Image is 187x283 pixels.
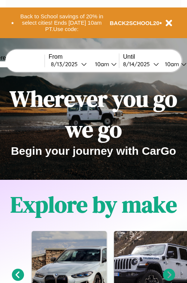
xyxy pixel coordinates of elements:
div: 8 / 13 / 2025 [51,61,81,68]
div: 8 / 14 / 2025 [123,61,153,68]
h1: Explore by make [10,189,177,220]
button: Back to School savings of 20% in select cities! Ends [DATE] 10am PT.Use code: [14,11,110,34]
button: 8/13/2025 [49,60,89,68]
button: 10am [89,60,119,68]
b: BACK2SCHOOL20 [110,20,160,26]
div: 10am [161,61,181,68]
div: 10am [91,61,111,68]
label: From [49,53,119,60]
